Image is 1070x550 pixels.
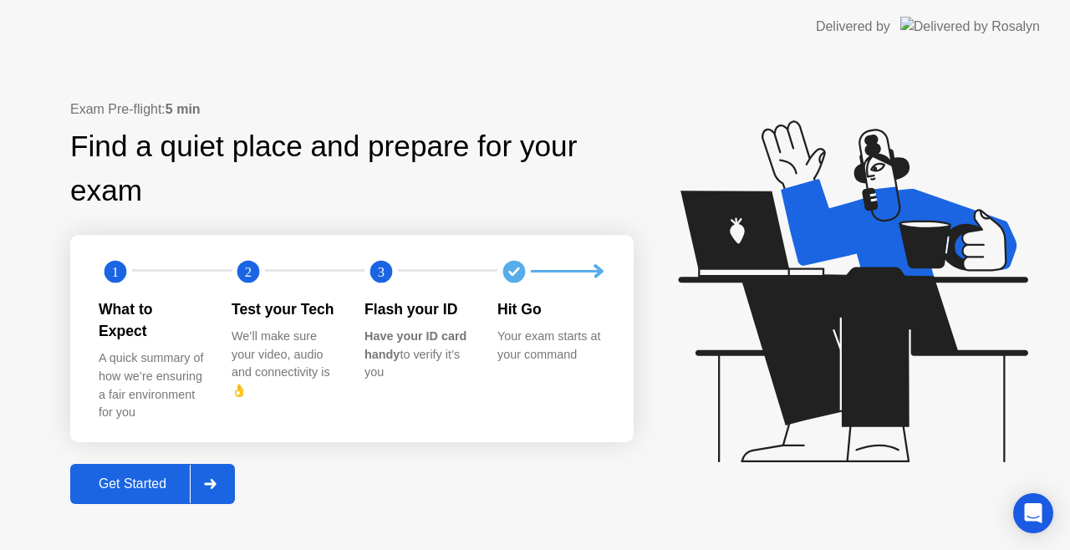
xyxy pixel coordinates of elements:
div: We’ll make sure your video, audio and connectivity is 👌 [232,328,338,400]
b: 5 min [166,102,201,116]
text: 1 [112,263,119,279]
div: Delivered by [816,17,890,37]
div: Exam Pre-flight: [70,99,634,120]
b: Have your ID card handy [364,329,466,361]
text: 3 [378,263,385,279]
div: Flash your ID [364,298,471,320]
div: Open Intercom Messenger [1013,493,1053,533]
div: A quick summary of how we’re ensuring a fair environment for you [99,349,205,421]
div: What to Expect [99,298,205,343]
div: Test your Tech [232,298,338,320]
div: Get Started [75,476,190,491]
div: to verify it’s you [364,328,471,382]
text: 2 [245,263,252,279]
div: Hit Go [497,298,604,320]
div: Find a quiet place and prepare for your exam [70,125,634,213]
div: Your exam starts at your command [497,328,604,364]
button: Get Started [70,464,235,504]
img: Delivered by Rosalyn [900,17,1040,36]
